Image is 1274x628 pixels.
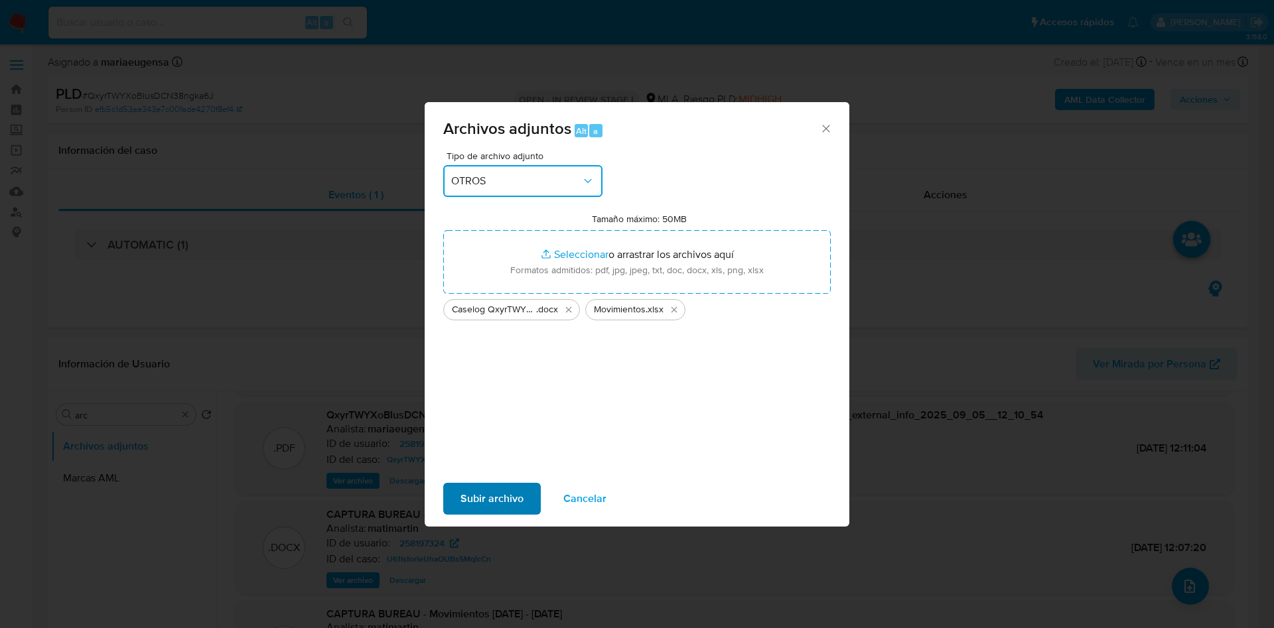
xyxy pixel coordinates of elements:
span: a [593,125,598,137]
ul: Archivos seleccionados [443,294,831,320]
span: .xlsx [646,303,664,316]
button: Cancelar [546,483,624,515]
button: OTROS [443,165,602,197]
span: OTROS [451,174,581,188]
span: Movimientos [594,303,646,316]
span: Caselog QxyrTWYXoBIusDCN38ngka6J_2025_08_19_18_26_48 [452,303,536,316]
button: Eliminar Movimientos.xlsx [666,302,682,318]
button: Subir archivo [443,483,541,515]
button: Cerrar [819,122,831,134]
span: Subir archivo [460,484,524,513]
button: Eliminar Caselog QxyrTWYXoBIusDCN38ngka6J_2025_08_19_18_26_48.docx [561,302,577,318]
span: Cancelar [563,484,606,513]
span: Tipo de archivo adjunto [447,151,606,160]
span: Alt [576,125,587,137]
span: Archivos adjuntos [443,117,571,140]
label: Tamaño máximo: 50MB [592,213,687,225]
span: .docx [536,303,558,316]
